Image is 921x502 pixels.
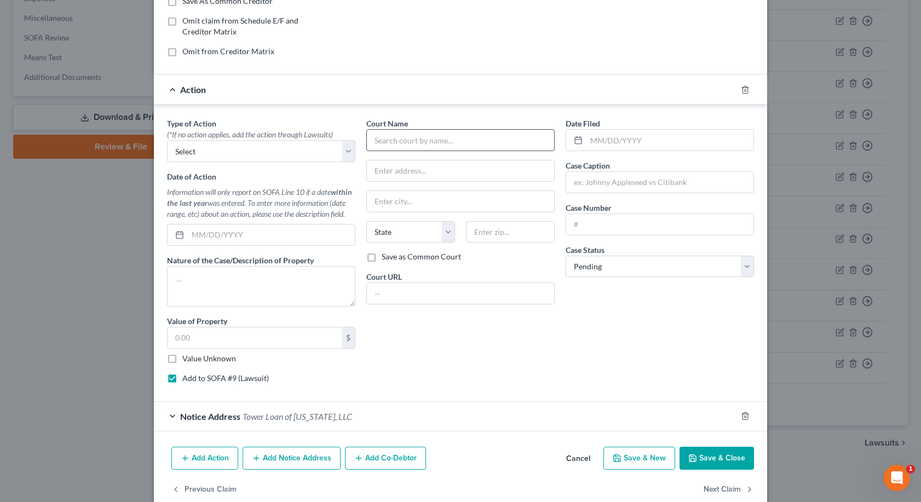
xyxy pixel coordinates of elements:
[366,129,555,151] input: Search court by name...
[566,202,612,214] label: Case Number
[167,315,227,327] label: Value of Property
[182,16,298,36] span: Omit claim from Schedule E/F and Creditor Matrix
[167,255,314,266] label: Nature of the Case/Description of Property
[243,447,341,470] button: Add Notice Address
[167,187,355,220] div: Information will only report on SOFA Line 10 if a date was entered. To enter more information (da...
[704,478,754,501] button: Next Claim
[243,411,352,422] span: Tower Loan of [US_STATE], LLC
[680,447,754,470] button: Save & Close
[557,448,599,470] button: Cancel
[603,447,675,470] button: Save & New
[182,373,269,384] label: Add to SOFA #9 (Lawsuit)
[884,465,910,491] iframe: Intercom live chat
[167,171,216,182] label: Date of Action
[566,160,610,171] label: Case Caption
[566,172,753,193] input: ex: Johnny Appleseed vs Citibank
[182,353,236,364] label: Value Unknown
[171,478,237,501] button: Previous Claim
[366,119,408,128] span: Court Name
[188,224,355,245] input: MM/DD/YYYY
[180,411,240,422] span: Notice Address
[466,221,555,243] input: Enter zip...
[566,118,600,129] label: Date Filed
[168,327,342,348] input: 0.00
[382,251,461,262] label: Save as Common Court
[171,447,238,470] button: Add Action
[167,129,355,140] div: (*If no action applies, add the action through Lawsuits)
[566,214,753,235] input: #
[342,327,355,348] div: $
[586,130,753,151] input: MM/DD/YYYY
[367,283,554,304] input: --
[906,465,915,474] span: 1
[167,119,216,128] span: Type of Action
[345,447,426,470] button: Add Co-Debtor
[566,245,605,255] span: Case Status
[367,160,554,181] input: Enter address...
[180,84,206,95] span: Action
[182,47,274,56] span: Omit from Creditor Matrix
[366,271,402,282] label: Court URL
[367,191,554,212] input: Enter city...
